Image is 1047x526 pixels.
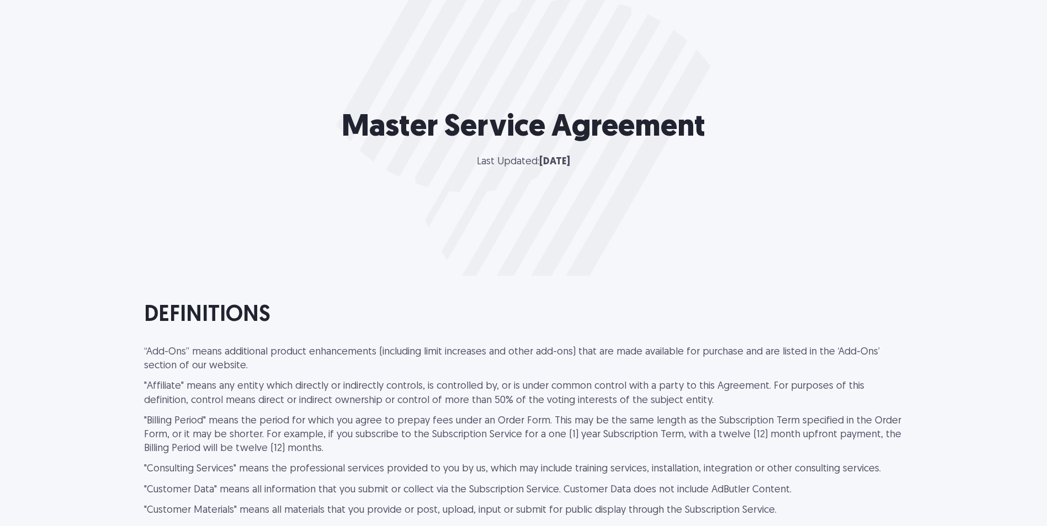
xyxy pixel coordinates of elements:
[144,379,903,407] p: "Affiliate" means any entity which directly or indirectly controls, is controlled by, or is under...
[539,157,570,167] strong: [DATE]
[342,107,705,149] h1: Master Service Agreement
[144,483,903,497] p: "Customer Data" means all information that you submit or collect via the Subscription Service. Cu...
[144,345,903,373] p: “Add-Ons” means additional product enhancements (including limit increases and other add-ons) tha...
[144,300,903,331] h2: DEFINITIONS
[342,155,705,169] p: Last Updated:
[144,414,903,456] p: "Billing Period" means the period for which you agree to prepay fees under an Order Form. This ma...
[144,462,903,476] p: "Consulting Services" means the professional services provided to you by us, which may include tr...
[144,503,903,517] p: "Customer Materials" means all materials that you provide or post, upload, input or submit for pu...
